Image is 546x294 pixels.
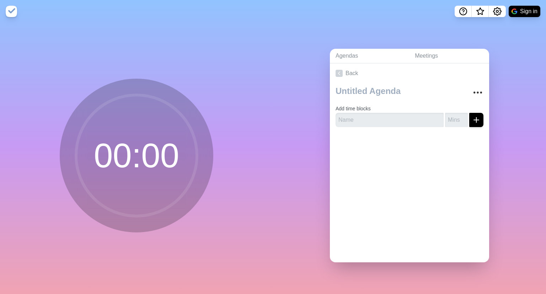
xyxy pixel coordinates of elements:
input: Mins [445,113,468,127]
label: Add time blocks [336,106,371,111]
a: Agendas [330,49,409,63]
button: Sign in [509,6,540,17]
a: Back [330,63,489,83]
button: Help [455,6,472,17]
button: More [471,85,485,100]
input: Name [336,113,444,127]
button: Settings [489,6,506,17]
button: What’s new [472,6,489,17]
img: google logo [512,9,517,14]
img: timeblocks logo [6,6,17,17]
a: Meetings [409,49,489,63]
